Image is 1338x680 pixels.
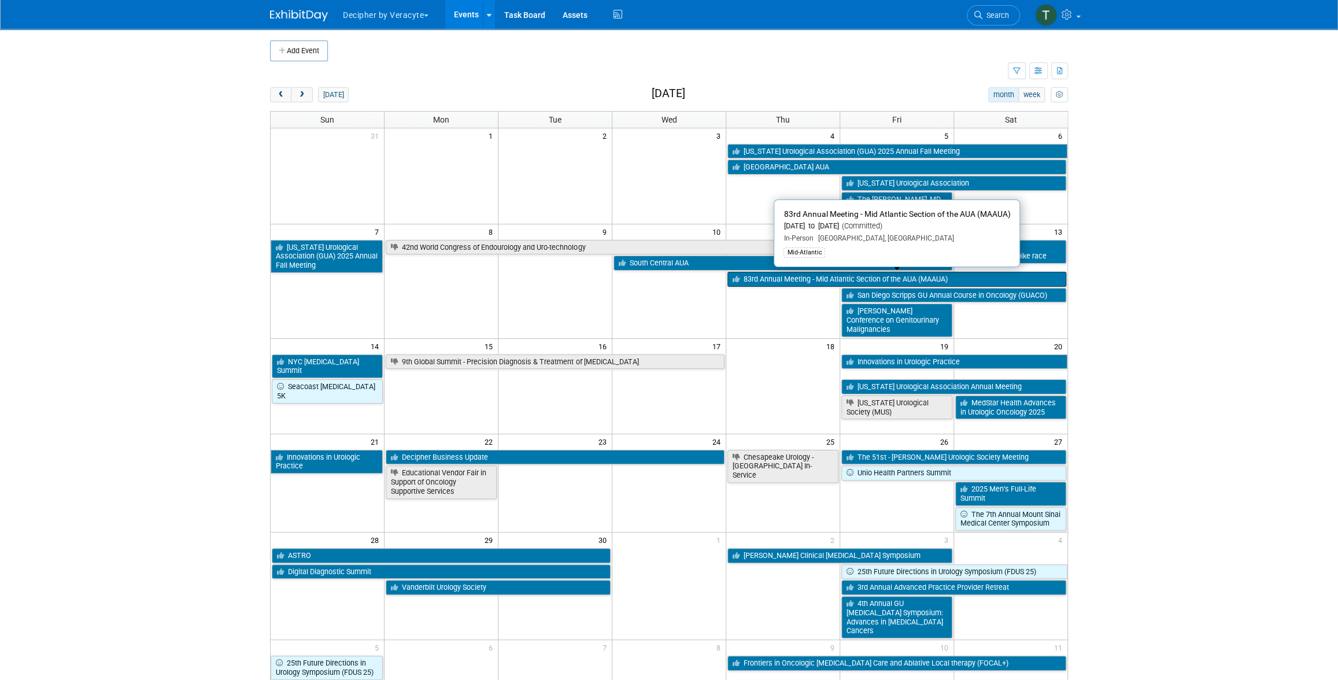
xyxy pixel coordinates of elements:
img: Tony Alvarado [1035,4,1057,26]
span: Tue [549,115,561,124]
span: 6 [487,640,498,655]
span: 9 [601,224,612,239]
span: 16 [597,339,612,353]
a: Search [967,5,1020,25]
a: NYC [MEDICAL_DATA] Summit [272,354,383,378]
button: Add Event [270,40,328,61]
span: 17 [711,339,726,353]
span: 10 [939,640,953,655]
span: 20 [1053,339,1067,353]
span: 8 [487,224,498,239]
a: 2025 Men’s Full-Life Summit [955,482,1066,505]
a: The 51st - [PERSON_NAME] Urologic Society Meeting [841,450,1066,465]
a: Chesapeake Urology - [GEOGRAPHIC_DATA] In-Service [727,450,838,483]
a: San Diego Scripps GU Annual Course in Oncology (GUACO) [841,288,1066,303]
button: month [988,87,1019,102]
a: [PERSON_NAME] Conference on Genitourinary Malignancies [841,304,952,337]
span: Thu [776,115,790,124]
a: Innovations in Urologic Practice [841,354,1067,369]
span: 27 [1053,434,1067,449]
a: 25th Future Directions in Urology Symposium (FDUS 25) [271,656,383,679]
span: 30 [597,533,612,547]
a: [US_STATE] Urological Society (MUS) [841,396,952,419]
span: [GEOGRAPHIC_DATA], [GEOGRAPHIC_DATA] [813,234,953,242]
button: next [291,87,312,102]
span: (Committed) [838,221,882,230]
a: 83rd Annual Meeting - Mid Atlantic Section of the AUA (MAAUA) [727,272,1066,287]
span: Fri [892,115,901,124]
a: Educational Vendor Fair in Support of Oncology Supportive Services [386,465,497,498]
button: prev [270,87,291,102]
span: Sun [320,115,334,124]
a: South Central AUA [613,256,952,271]
a: [US_STATE] Urological Association (GUA) 2025 Annual Fall Meeting [271,240,383,273]
a: 42nd World Congress of Endourology and Uro-technology [386,240,952,255]
a: Innovations in Urologic Practice [271,450,383,474]
span: 26 [939,434,953,449]
a: 4th Annual GU [MEDICAL_DATA] Symposium: Advances in [MEDICAL_DATA] Cancers [841,596,952,638]
span: 31 [369,128,384,143]
span: 22 [483,434,498,449]
span: 1 [715,533,726,547]
a: Seacoast [MEDICAL_DATA] 5K [272,379,383,403]
i: Personalize Calendar [1055,91,1063,99]
span: 4 [1057,533,1067,547]
a: Decipher Business Update [386,450,725,465]
span: Wed [661,115,677,124]
span: 1 [487,128,498,143]
span: 29 [483,533,498,547]
div: [DATE] to [DATE] [783,221,1010,231]
a: The [PERSON_NAME], MD Urological Symposium [841,192,952,216]
span: Search [982,11,1009,20]
span: 5 [943,128,953,143]
span: 15 [483,339,498,353]
button: myCustomButton [1051,87,1068,102]
a: MedStar Health Advances in Urologic Oncology 2025 [955,396,1066,419]
a: 9th Global Summit - Precision Diagnosis & Treatment of [MEDICAL_DATA] [386,354,725,369]
span: 28 [369,533,384,547]
span: 6 [1057,128,1067,143]
a: [PERSON_NAME] Clinical [MEDICAL_DATA] Symposium [727,548,952,563]
span: 7 [374,224,384,239]
span: 18 [825,339,840,353]
button: week [1018,87,1045,102]
span: 2 [601,128,612,143]
span: 3 [943,533,953,547]
span: Sat [1004,115,1017,124]
span: 24 [711,434,726,449]
span: 7 [601,640,612,655]
a: 25th Future Directions in Urology Symposium (FDUS 25) [841,564,1067,579]
span: 10 [711,224,726,239]
span: 2 [829,533,840,547]
span: 13 [1053,224,1067,239]
h2: [DATE] [652,87,685,100]
span: 4 [829,128,840,143]
button: [DATE] [318,87,349,102]
a: Frontiers in Oncologic [MEDICAL_DATA] Care and Ablative Local therapy (FOCAL+) [727,656,1066,671]
span: 11 [1053,640,1067,655]
span: 23 [597,434,612,449]
span: 14 [369,339,384,353]
span: 83rd Annual Meeting - Mid Atlantic Section of the AUA (MAAUA) [783,209,1010,219]
a: Vanderbilt Urology Society [386,580,611,595]
img: ExhibitDay [270,10,328,21]
a: The 7th Annual Mount Sinai Medical Center Symposium [955,507,1066,531]
span: 8 [715,640,726,655]
span: 3 [715,128,726,143]
span: Mon [433,115,449,124]
a: ASTRO [272,548,611,563]
span: 5 [374,640,384,655]
a: 3rd Annual Advanced Practice Provider Retreat [841,580,1066,595]
div: Mid-Atlantic [783,247,825,258]
span: 25 [825,434,840,449]
span: In-Person [783,234,813,242]
a: [US_STATE] Urological Association Annual Meeting [841,379,1066,394]
span: 19 [939,339,953,353]
a: Unio Health Partners Summit [841,465,1066,481]
a: [US_STATE] Urological Association (GUA) 2025 Annual Fall Meeting [727,144,1067,159]
span: 9 [829,640,840,655]
a: [US_STATE] Urological Association [841,176,1066,191]
span: 21 [369,434,384,449]
a: [GEOGRAPHIC_DATA] AUA [727,160,1066,175]
a: Digital Diagnostic Summit [272,564,611,579]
